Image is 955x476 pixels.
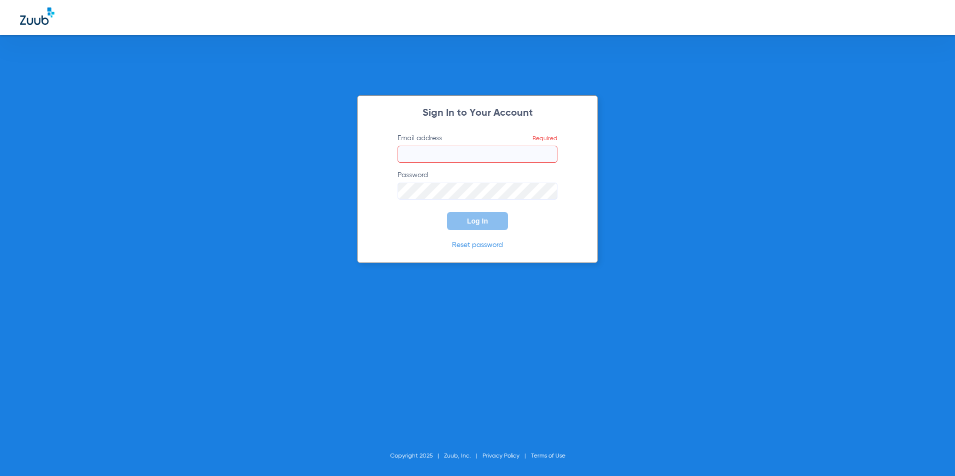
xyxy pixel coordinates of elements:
a: Reset password [452,241,503,248]
button: Log In [447,212,508,230]
li: Copyright 2025 [390,451,444,461]
span: Required [532,136,557,142]
a: Privacy Policy [482,453,519,459]
input: Email addressRequired [398,146,557,163]
label: Email address [398,133,557,163]
h2: Sign In to Your Account [383,108,572,118]
a: Terms of Use [531,453,565,459]
img: Zuub Logo [20,7,54,25]
li: Zuub, Inc. [444,451,482,461]
label: Password [398,170,557,200]
span: Log In [467,217,488,225]
input: Password [398,183,557,200]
